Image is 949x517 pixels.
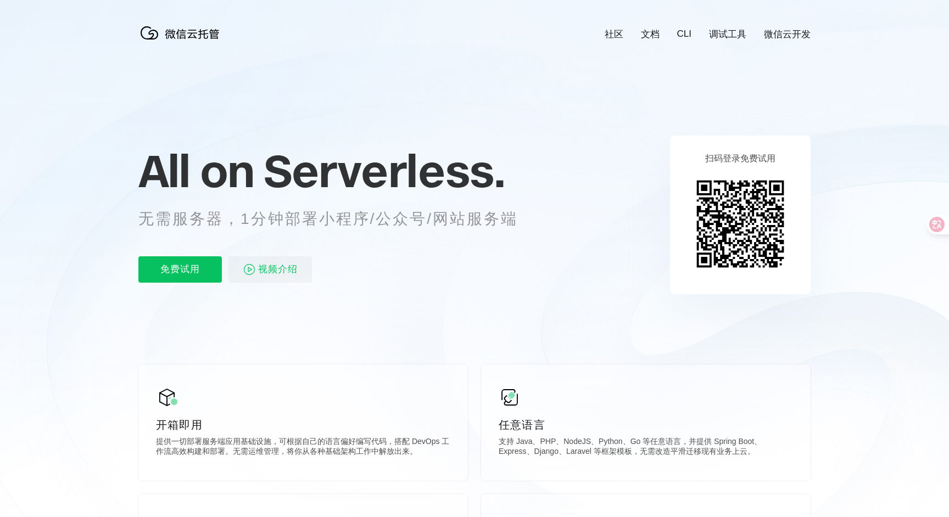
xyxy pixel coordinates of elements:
[138,208,538,230] p: 无需服务器，1分钟部署小程序/公众号/网站服务端
[138,256,222,283] p: 免费试用
[605,28,623,41] a: 社区
[156,417,450,432] p: 开箱即用
[156,437,450,459] p: 提供一切部署服务端应用基础设施，可根据自己的语言偏好编写代码，搭配 DevOps 工作流高效构建和部署。无需运维管理，将你从各种基础架构工作中解放出来。
[677,29,691,40] a: CLI
[499,417,793,432] p: 任意语言
[264,143,505,198] span: Serverless.
[258,256,298,283] span: 视频介绍
[499,437,793,459] p: 支持 Java、PHP、NodeJS、Python、Go 等任意语言，并提供 Spring Boot、Express、Django、Laravel 等框架模板，无需改造平滑迁移现有业务上云。
[764,28,811,41] a: 微信云开发
[138,143,253,198] span: All on
[641,28,660,41] a: 文档
[138,22,226,44] img: 微信云托管
[705,153,775,165] p: 扫码登录免费试用
[243,263,256,276] img: video_play.svg
[709,28,746,41] a: 调试工具
[138,36,226,46] a: 微信云托管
